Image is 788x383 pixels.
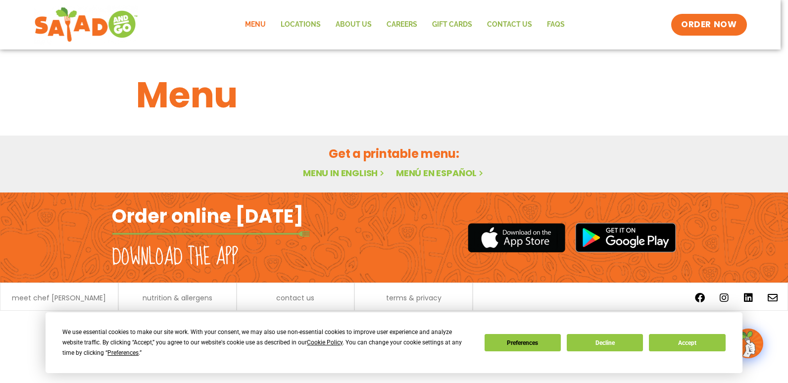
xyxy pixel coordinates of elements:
[112,243,238,271] h2: Download the app
[480,13,540,36] a: Contact Us
[468,222,565,254] img: appstore
[567,334,643,351] button: Decline
[112,204,303,228] h2: Order online [DATE]
[379,13,425,36] a: Careers
[649,334,725,351] button: Accept
[238,13,572,36] nav: Menu
[307,339,343,346] span: Cookie Policy
[107,349,139,356] span: Preferences
[238,13,273,36] a: Menu
[143,294,212,301] a: nutrition & allergens
[575,223,676,252] img: google_play
[681,19,737,31] span: ORDER NOW
[485,334,561,351] button: Preferences
[276,294,314,301] a: contact us
[328,13,379,36] a: About Us
[34,5,139,45] img: new-SAG-logo-768×292
[136,145,652,162] h2: Get a printable menu:
[12,294,106,301] a: meet chef [PERSON_NAME]
[540,13,572,36] a: FAQs
[273,13,328,36] a: Locations
[425,13,480,36] a: GIFT CARDS
[112,231,310,237] img: fork
[396,167,485,179] a: Menú en español
[386,294,442,301] a: terms & privacy
[62,327,472,358] div: We use essential cookies to make our site work. With your consent, we may also use non-essential ...
[136,68,652,122] h1: Menu
[671,14,746,36] a: ORDER NOW
[735,330,762,357] img: wpChatIcon
[303,167,386,179] a: Menu in English
[46,312,742,373] div: Cookie Consent Prompt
